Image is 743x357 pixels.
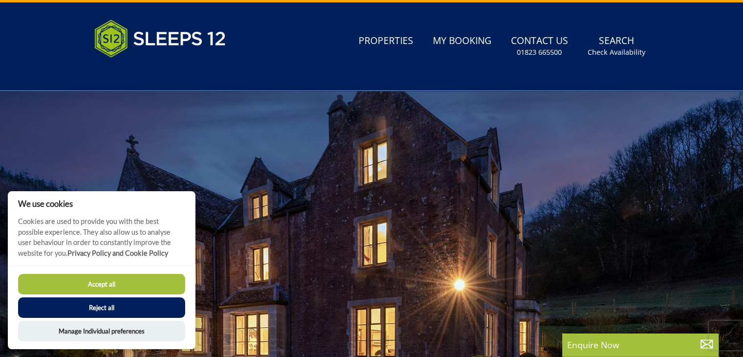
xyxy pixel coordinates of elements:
a: SearchCheck Availability [584,30,649,62]
button: Reject all [18,297,185,318]
img: Sleeps 12 [94,14,226,63]
button: Manage Individual preferences [18,321,185,341]
small: 01823 665500 [517,47,562,57]
h2: We use cookies [8,199,195,208]
a: My Booking [429,30,495,52]
a: Contact Us01823 665500 [507,30,572,62]
a: Privacy Policy and Cookie Policy [67,249,168,257]
iframe: Customer reviews powered by Trustpilot [89,69,192,77]
button: Accept all [18,274,185,294]
p: Cookies are used to provide you with the best possible experience. They also allow us to analyse ... [8,216,195,266]
small: Check Availability [588,47,645,57]
a: Properties [355,30,417,52]
p: Enquire Now [567,338,714,351]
